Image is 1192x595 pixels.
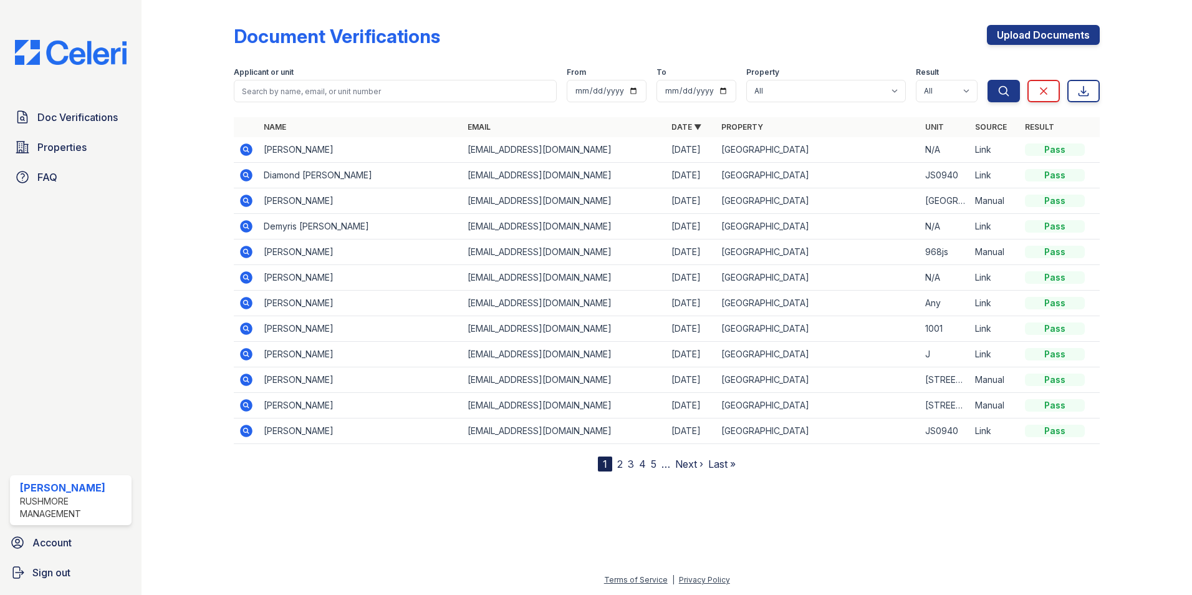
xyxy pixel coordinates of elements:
td: Link [970,291,1020,316]
td: [DATE] [666,163,716,188]
td: [GEOGRAPHIC_DATA] [716,367,920,393]
td: [EMAIL_ADDRESS][DOMAIN_NAME] [463,316,666,342]
label: From [567,67,586,77]
div: 1 [598,457,612,472]
td: Diamond [PERSON_NAME] [259,163,463,188]
label: To [656,67,666,77]
img: CE_Logo_Blue-a8612792a0a2168367f1c8372b55b34899dd931a85d93a1a3d3e32e68fde9ad4.png [5,40,137,65]
td: Link [970,163,1020,188]
td: 1001 [920,316,970,342]
div: Pass [1025,297,1085,309]
td: [GEOGRAPHIC_DATA] [716,316,920,342]
td: [PERSON_NAME] [259,265,463,291]
td: N/A [920,265,970,291]
label: Result [916,67,939,77]
td: [DATE] [666,188,716,214]
a: Property [721,122,763,132]
label: Applicant or unit [234,67,294,77]
td: Link [970,316,1020,342]
a: Account [5,530,137,555]
td: Link [970,265,1020,291]
td: [EMAIL_ADDRESS][DOMAIN_NAME] [463,188,666,214]
a: 4 [639,458,646,470]
td: [EMAIL_ADDRESS][DOMAIN_NAME] [463,265,666,291]
td: [DATE] [666,265,716,291]
div: Rushmore Management [20,495,127,520]
td: [GEOGRAPHIC_DATA] [716,265,920,291]
a: Terms of Service [604,575,668,584]
div: Pass [1025,220,1085,233]
div: Pass [1025,169,1085,181]
td: Any [920,291,970,316]
div: Document Verifications [234,25,440,47]
td: Manual [970,239,1020,265]
span: Properties [37,140,87,155]
td: Link [970,137,1020,163]
div: Pass [1025,425,1085,437]
td: [DATE] [666,214,716,239]
td: Link [970,342,1020,367]
td: [GEOGRAPHIC_DATA] [716,163,920,188]
a: Date ▼ [671,122,701,132]
div: Pass [1025,399,1085,412]
a: 2 [617,458,623,470]
a: Privacy Policy [679,575,730,584]
td: [EMAIL_ADDRESS][DOMAIN_NAME] [463,393,666,418]
a: Sign out [5,560,137,585]
div: Pass [1025,195,1085,207]
a: Source [975,122,1007,132]
td: [PERSON_NAME] [259,367,463,393]
a: Upload Documents [987,25,1100,45]
a: Result [1025,122,1054,132]
div: Pass [1025,348,1085,360]
td: [EMAIL_ADDRESS][DOMAIN_NAME] [463,214,666,239]
td: [DATE] [666,239,716,265]
td: [EMAIL_ADDRESS][DOMAIN_NAME] [463,163,666,188]
a: Properties [10,135,132,160]
td: [DATE] [666,316,716,342]
span: Doc Verifications [37,110,118,125]
td: [DATE] [666,342,716,367]
td: Link [970,418,1020,444]
td: Manual [970,393,1020,418]
td: [PERSON_NAME] [259,188,463,214]
div: Pass [1025,271,1085,284]
a: Doc Verifications [10,105,132,130]
div: Pass [1025,322,1085,335]
input: Search by name, email, or unit number [234,80,557,102]
td: [PERSON_NAME] [259,342,463,367]
td: [STREET_ADDRESS][PERSON_NAME] [920,367,970,393]
div: [PERSON_NAME] [20,480,127,495]
td: [DATE] [666,418,716,444]
a: 3 [628,458,634,470]
td: [DATE] [666,393,716,418]
td: [EMAIL_ADDRESS][DOMAIN_NAME] [463,367,666,393]
td: [PERSON_NAME] [259,418,463,444]
td: [GEOGRAPHIC_DATA] [716,342,920,367]
label: Property [746,67,779,77]
div: Pass [1025,374,1085,386]
td: [GEOGRAPHIC_DATA] [716,418,920,444]
a: Email [468,122,491,132]
a: Next › [675,458,703,470]
td: [GEOGRAPHIC_DATA] [716,214,920,239]
td: [GEOGRAPHIC_DATA] [716,188,920,214]
td: N/A [920,137,970,163]
span: Account [32,535,72,550]
td: JS0940 [920,163,970,188]
td: [PERSON_NAME] [259,137,463,163]
span: FAQ [37,170,57,185]
td: [DATE] [666,367,716,393]
td: [EMAIL_ADDRESS][DOMAIN_NAME] [463,418,666,444]
td: [GEOGRAPHIC_DATA] [716,291,920,316]
td: [GEOGRAPHIC_DATA] [716,239,920,265]
a: Last » [708,458,736,470]
td: [GEOGRAPHIC_DATA] [716,393,920,418]
td: [EMAIL_ADDRESS][DOMAIN_NAME] [463,342,666,367]
td: [PERSON_NAME] [259,393,463,418]
div: Pass [1025,143,1085,156]
td: Manual [970,367,1020,393]
span: … [661,457,670,472]
td: J [920,342,970,367]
